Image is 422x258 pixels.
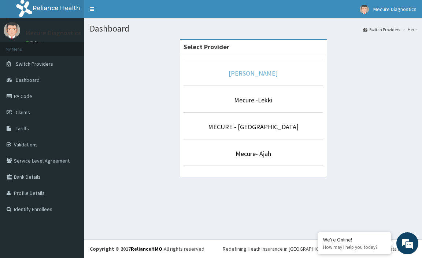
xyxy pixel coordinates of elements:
li: Here [401,26,417,33]
a: Online [26,40,43,45]
span: Switch Providers [16,61,53,67]
p: Mecure Diagnostics [26,30,81,36]
a: Mecure- Ajah [236,149,271,158]
img: User Image [360,5,369,14]
a: Switch Providers [363,26,400,33]
span: Dashboard [16,77,40,83]
a: RelianceHMO [131,246,162,252]
a: Mecure -Lekki [234,96,273,104]
span: Claims [16,109,30,116]
h1: Dashboard [90,24,417,33]
img: d_794563401_company_1708531726252_794563401 [14,37,30,55]
footer: All rights reserved. [84,239,422,258]
textarea: Type your message and hit 'Enter' [4,177,140,202]
span: Tariffs [16,125,29,132]
strong: Copyright © 2017 . [90,246,164,252]
img: User Image [4,22,20,39]
span: We're online! [42,80,101,155]
div: Redefining Heath Insurance in [GEOGRAPHIC_DATA] using Telemedicine and Data Science! [223,245,417,252]
div: Minimize live chat window [120,4,138,21]
div: We're Online! [323,236,385,243]
span: Mecure Diagnostics [373,6,417,12]
p: How may I help you today? [323,244,385,250]
div: Chat with us now [38,41,123,51]
a: MECURE - [GEOGRAPHIC_DATA] [208,123,299,131]
strong: Select Provider [184,43,229,51]
a: [PERSON_NAME] [229,69,278,77]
